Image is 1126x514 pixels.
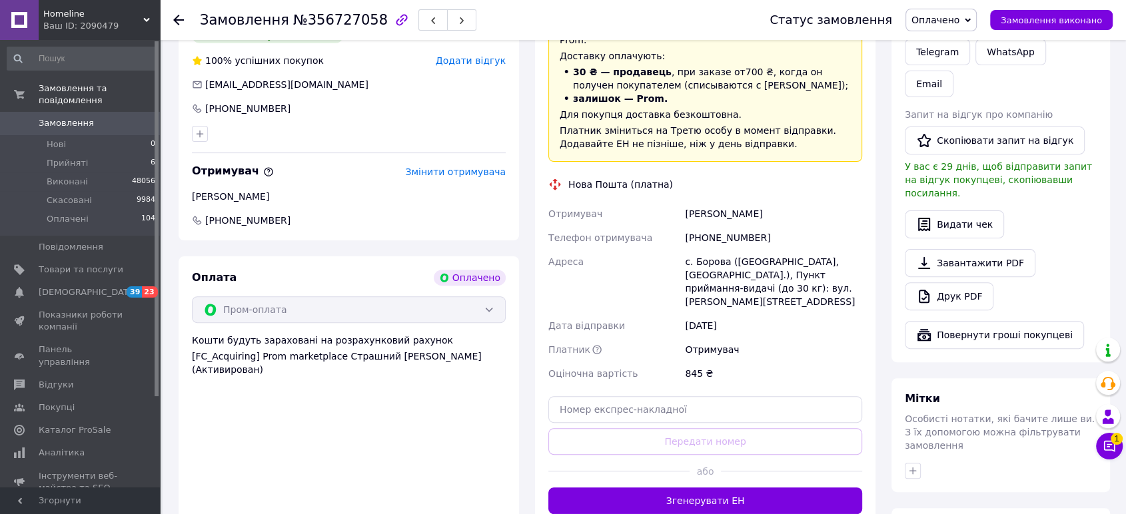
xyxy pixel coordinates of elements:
span: залишок — Prom. [573,93,668,104]
span: Повідомлення [39,241,103,253]
span: У вас є 29 днів, щоб відправити запит на відгук покупцеві, скопіювавши посилання. [905,161,1092,198]
span: Оплачені [47,213,89,225]
button: Скопіювати запит на відгук [905,127,1085,154]
span: Замовлення виконано [1001,15,1102,25]
button: Згенерувати ЕН [548,487,862,514]
div: [FC_Acquiring] Prom marketplace Страшний [PERSON_NAME] (Активирован) [192,350,506,376]
div: Кошти будуть зараховані на розрахунковий рахунок [192,334,506,376]
span: Оціночна вартість [548,368,638,379]
span: Каталог ProSale [39,424,111,436]
button: Чат з покупцем1 [1096,433,1123,459]
span: Телефон отримувача [548,232,652,243]
a: Друк PDF [905,282,993,310]
span: Адреса [548,256,584,267]
a: WhatsApp [975,39,1045,65]
span: 30 ₴ — продавець [573,67,672,77]
span: 0 [151,138,155,150]
div: [PERSON_NAME] [682,202,865,226]
div: Ваш ID: 2090479 [43,20,160,32]
span: 23 [142,286,157,298]
div: с. Борова ([GEOGRAPHIC_DATA], [GEOGRAPHIC_DATA].), Пункт приймання-видачі (до 30 кг): вул. [PERSO... [682,250,865,314]
span: 39 [127,286,142,298]
li: , при заказе от 700 ₴ , когда он получен покупателем (списываются с [PERSON_NAME]); [560,65,851,92]
div: [PHONE_NUMBER] [204,102,292,115]
span: Отримувач [192,164,274,177]
div: успішних покупок [192,54,324,67]
span: 104 [141,213,155,225]
span: [PHONE_NUMBER] [204,214,292,227]
button: Видати чек [905,210,1004,238]
span: Замовлення [39,117,94,129]
span: №356727058 [293,12,388,28]
span: Мітки [905,392,940,405]
span: Показники роботи компанії [39,309,123,333]
span: 1 [1111,433,1123,445]
button: Замовлення виконано [990,10,1113,30]
span: Оплачено [911,15,959,25]
span: Виконані [47,176,88,188]
span: Homeline [43,8,143,20]
div: Повернутися назад [173,13,184,27]
span: 6 [151,157,155,169]
div: Платник зміниться на Третю особу в момент відправки. Додавайте ЕН не пізніше, ніж у день відправки. [560,124,851,150]
span: Додати відгук [436,55,506,66]
span: Покупці [39,401,75,413]
span: Інструменти веб-майстра та SEO [39,470,123,494]
input: Пошук [7,47,157,71]
span: Відгуки [39,379,73,391]
div: Статус замовлення [770,13,892,27]
span: [DEMOGRAPHIC_DATA] [39,286,137,298]
span: 100% [205,55,232,66]
span: Оплата [192,271,237,284]
a: Telegram [905,39,970,65]
span: Запит на відгук про компанію [905,109,1053,120]
div: [PERSON_NAME] [192,190,506,203]
input: Номер експрес-накладної [548,396,862,423]
button: Email [905,71,953,97]
span: Замовлення та повідомлення [39,83,160,107]
span: [EMAIL_ADDRESS][DOMAIN_NAME] [205,79,368,90]
span: Аналітика [39,447,85,459]
span: Панель управління [39,344,123,368]
div: Для покупця доставка безкоштовна. [560,108,851,121]
span: Особисті нотатки, які бачите лише ви. З їх допомогою можна фільтрувати замовлення [905,413,1095,451]
div: 845 ₴ [682,362,865,385]
div: Нова Пошта (платна) [565,178,676,191]
span: Платник [548,344,590,355]
div: Отримувач [682,338,865,362]
span: Змінити отримувача [405,166,506,177]
button: Повернути гроші покупцеві [905,321,1084,349]
span: Дата відправки [548,320,625,331]
span: 9984 [137,194,155,206]
span: 48056 [132,176,155,188]
div: Оплачено [434,270,506,286]
div: [PHONE_NUMBER] [682,226,865,250]
span: Скасовані [47,194,92,206]
a: Завантажити PDF [905,249,1035,277]
span: Прийняті [47,157,88,169]
span: Отримувач [548,208,602,219]
span: або [690,465,721,478]
span: Замовлення [200,12,289,28]
span: Нові [47,138,66,150]
div: [DATE] [682,314,865,338]
div: Доставку оплачують: [560,49,851,63]
span: Товари та послуги [39,264,123,276]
